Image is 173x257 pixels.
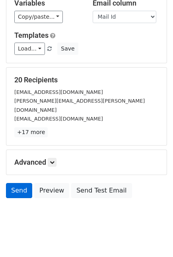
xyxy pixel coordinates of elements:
small: [EMAIL_ADDRESS][DOMAIN_NAME] [14,116,103,122]
a: Preview [34,183,69,198]
small: [EMAIL_ADDRESS][DOMAIN_NAME] [14,89,103,95]
a: +17 more [14,127,48,137]
a: Load... [14,43,45,55]
h5: 20 Recipients [14,76,159,84]
a: Templates [14,31,49,39]
iframe: Chat Widget [133,219,173,257]
button: Save [57,43,78,55]
a: Send [6,183,32,198]
small: [PERSON_NAME][EMAIL_ADDRESS][PERSON_NAME][DOMAIN_NAME] [14,98,145,113]
a: Copy/paste... [14,11,63,23]
a: Send Test Email [71,183,132,198]
h5: Advanced [14,158,159,167]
